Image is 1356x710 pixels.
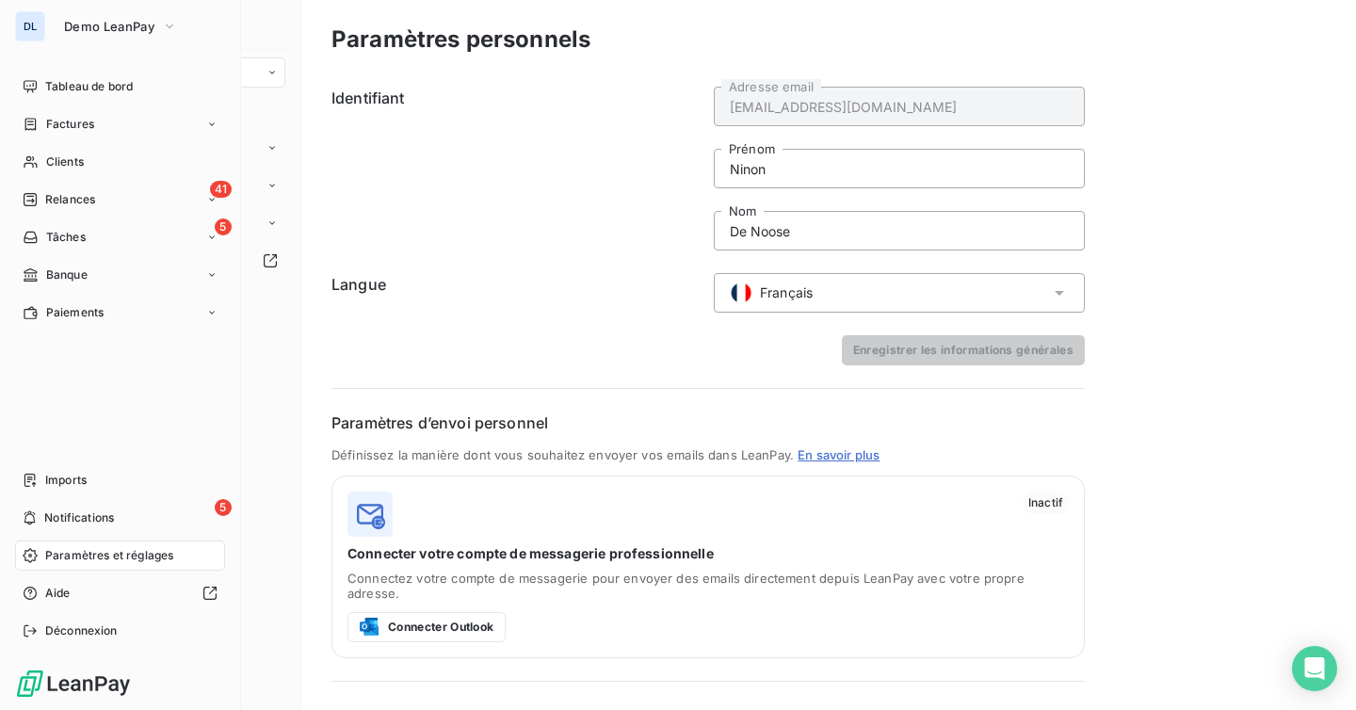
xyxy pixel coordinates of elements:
span: Clients [46,153,84,170]
input: placeholder [714,211,1085,250]
span: Définissez la manière dont vous souhaitez envoyer vos emails dans LeanPay. [331,447,794,462]
a: Aide [15,578,225,608]
span: Connecter votre compte de messagerie professionnelle [347,544,1069,563]
span: Tâches [46,229,86,246]
span: Tableau de bord [45,78,133,95]
a: En savoir plus [798,447,880,462]
span: Demo LeanPay [64,19,154,34]
span: 41 [210,181,232,198]
img: logo [347,492,393,537]
span: Aide [45,585,71,602]
input: placeholder [714,87,1085,126]
div: DL [15,11,45,41]
span: Relances [45,191,95,208]
input: placeholder [714,149,1085,188]
img: Logo LeanPay [15,669,132,699]
h6: Identifiant [331,87,702,250]
span: Paramètres et réglages [45,547,173,564]
h6: Langue [331,273,702,313]
span: Déconnexion [45,622,118,639]
span: Connectez votre compte de messagerie pour envoyer des emails directement depuis LeanPay avec votr... [347,571,1069,601]
span: 5 [215,218,232,235]
span: Factures [46,116,94,133]
button: Connecter Outlook [347,612,506,642]
button: Enregistrer les informations générales [842,335,1085,365]
span: Imports [45,472,87,489]
span: Notifications [44,509,114,526]
span: Paiements [46,304,104,321]
h6: Paramètres d’envoi personnel [331,411,1085,434]
span: Inactif [1023,492,1069,514]
div: Open Intercom Messenger [1292,646,1337,691]
span: 5 [215,499,232,516]
span: Banque [46,266,88,283]
h3: Paramètres personnels [331,23,590,56]
span: Français [760,283,813,302]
